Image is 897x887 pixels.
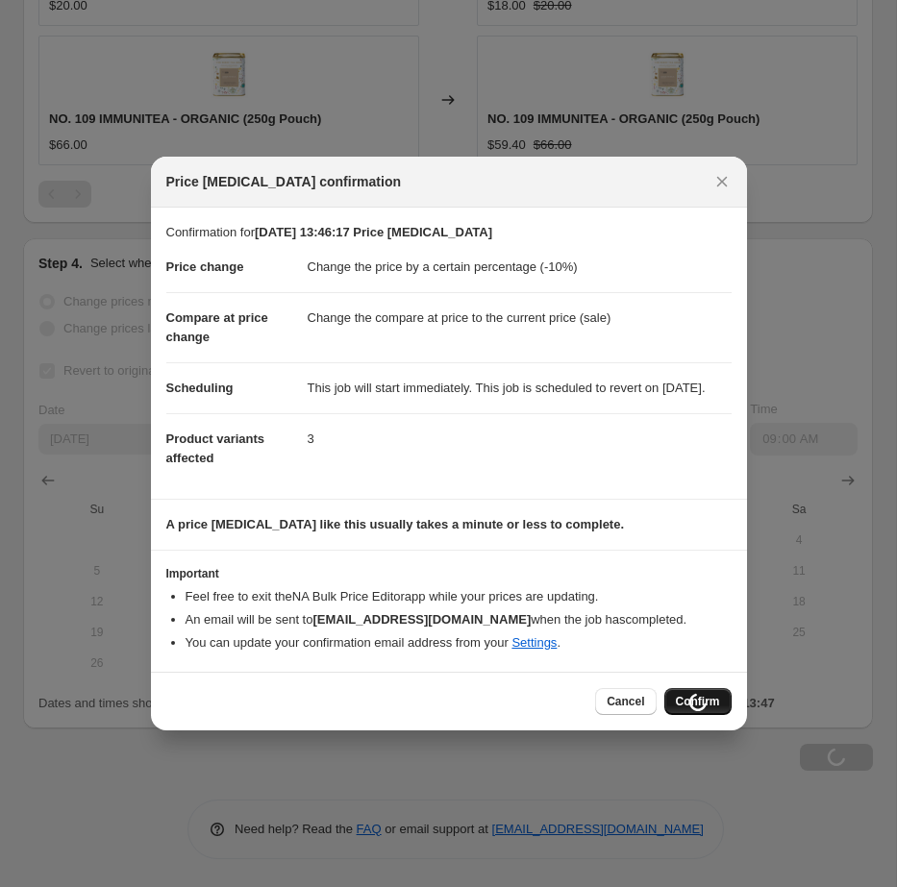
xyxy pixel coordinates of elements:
[308,292,732,343] dd: Change the compare at price to the current price (sale)
[186,633,732,653] li: You can update your confirmation email address from your .
[166,381,234,395] span: Scheduling
[511,635,557,650] a: Settings
[595,688,656,715] button: Cancel
[186,610,732,629] li: An email will be sent to when the job has completed .
[607,694,644,709] span: Cancel
[308,242,732,292] dd: Change the price by a certain percentage (-10%)
[166,310,268,344] span: Compare at price change
[166,566,732,581] h3: Important
[166,172,402,191] span: Price [MEDICAL_DATA] confirmation
[166,259,244,274] span: Price change
[186,587,732,606] li: Feel free to exit the NA Bulk Price Editor app while your prices are updating.
[166,223,732,242] p: Confirmation for
[255,225,492,239] b: [DATE] 13:46:17 Price [MEDICAL_DATA]
[312,612,531,627] b: [EMAIL_ADDRESS][DOMAIN_NAME]
[166,517,625,531] b: A price [MEDICAL_DATA] like this usually takes a minute or less to complete.
[709,168,735,195] button: Close
[308,413,732,464] dd: 3
[308,362,732,413] dd: This job will start immediately. This job is scheduled to revert on [DATE].
[166,431,265,465] span: Product variants affected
